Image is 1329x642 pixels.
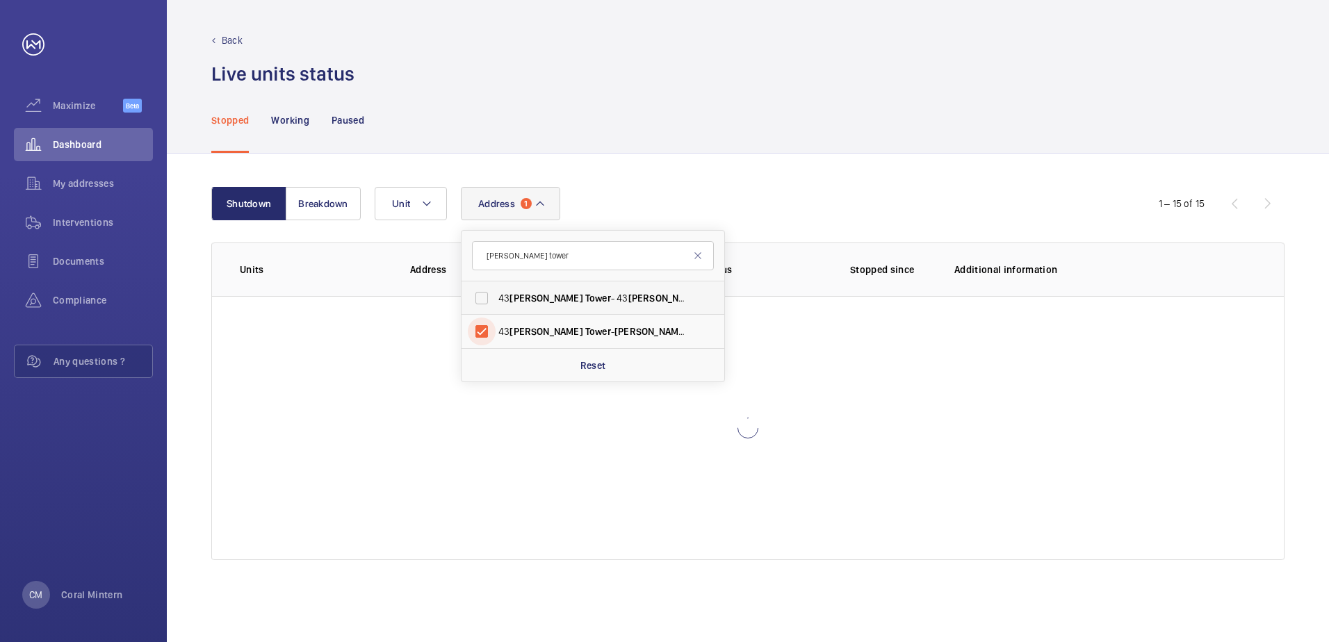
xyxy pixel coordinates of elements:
[240,263,388,277] p: Units
[271,113,309,127] p: Working
[628,293,701,304] span: [PERSON_NAME]
[53,99,123,113] span: Maximize
[521,198,532,209] span: 1
[585,293,611,304] span: Tower
[375,187,447,220] button: Unit
[509,326,582,337] span: [PERSON_NAME]
[53,176,153,190] span: My addresses
[1159,197,1205,211] div: 1 – 15 of 15
[61,588,123,602] p: Coral Mintern
[509,293,582,304] span: [PERSON_NAME]
[286,187,361,220] button: Breakdown
[472,241,714,270] input: Search by address
[123,99,142,113] span: Beta
[954,263,1256,277] p: Additional information
[614,326,687,337] span: [PERSON_NAME]
[478,198,515,209] span: Address
[850,263,932,277] p: Stopped since
[585,326,611,337] span: Tower
[211,113,249,127] p: Stopped
[410,263,608,277] p: Address
[498,324,690,338] span: 43 - , SOUTHEND-ON-SEA SS2 6FD
[580,359,606,372] p: Reset
[222,33,243,47] p: Back
[211,61,354,87] h1: Live units status
[53,215,153,229] span: Interventions
[53,293,153,307] span: Compliance
[54,354,152,368] span: Any questions ?
[211,187,286,220] button: Shutdown
[332,113,364,127] p: Paused
[461,187,560,220] button: Address1
[392,198,410,209] span: Unit
[498,291,690,305] span: 43 - 43 , LONDON SS2 6FD
[53,254,153,268] span: Documents
[29,588,42,602] p: CM
[53,138,153,151] span: Dashboard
